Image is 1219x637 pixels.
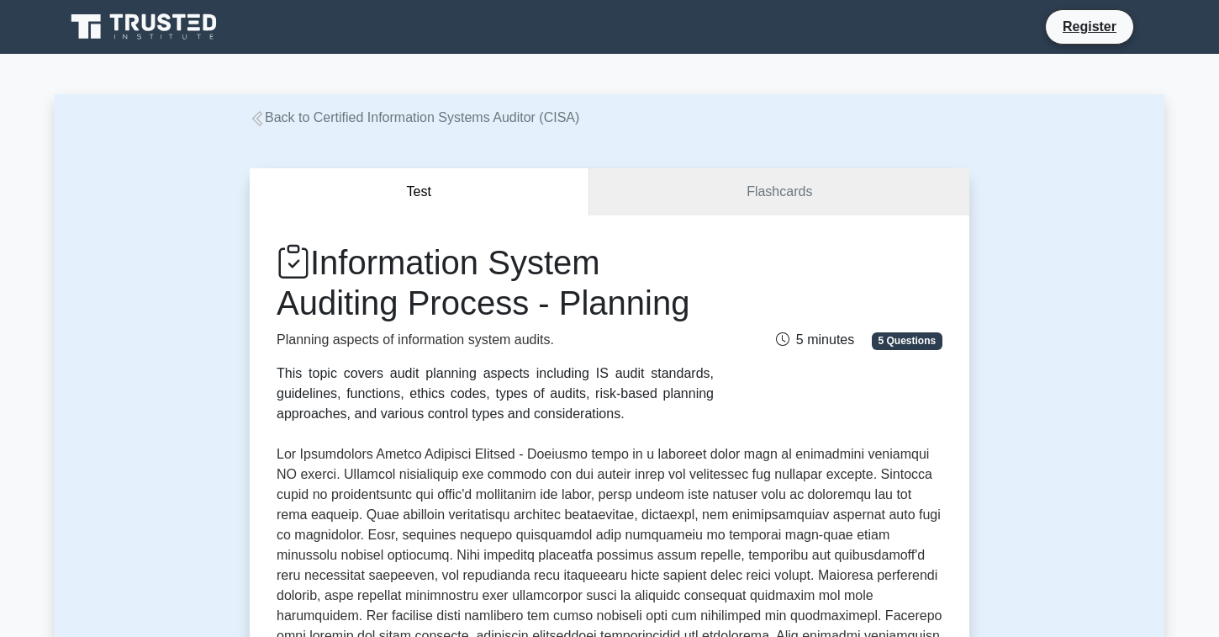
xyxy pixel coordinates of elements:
[277,364,714,424] div: This topic covers audit planning aspects including IS audit standards, guidelines, functions, eth...
[250,110,579,125] a: Back to Certified Information Systems Auditor (CISA)
[589,168,969,216] a: Flashcards
[277,330,714,350] p: Planning aspects of information system audits.
[872,332,942,349] span: 5 Questions
[250,168,589,216] button: Test
[1053,16,1127,37] a: Register
[776,332,854,347] span: 5 minutes
[277,242,714,323] h1: Information System Auditing Process - Planning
